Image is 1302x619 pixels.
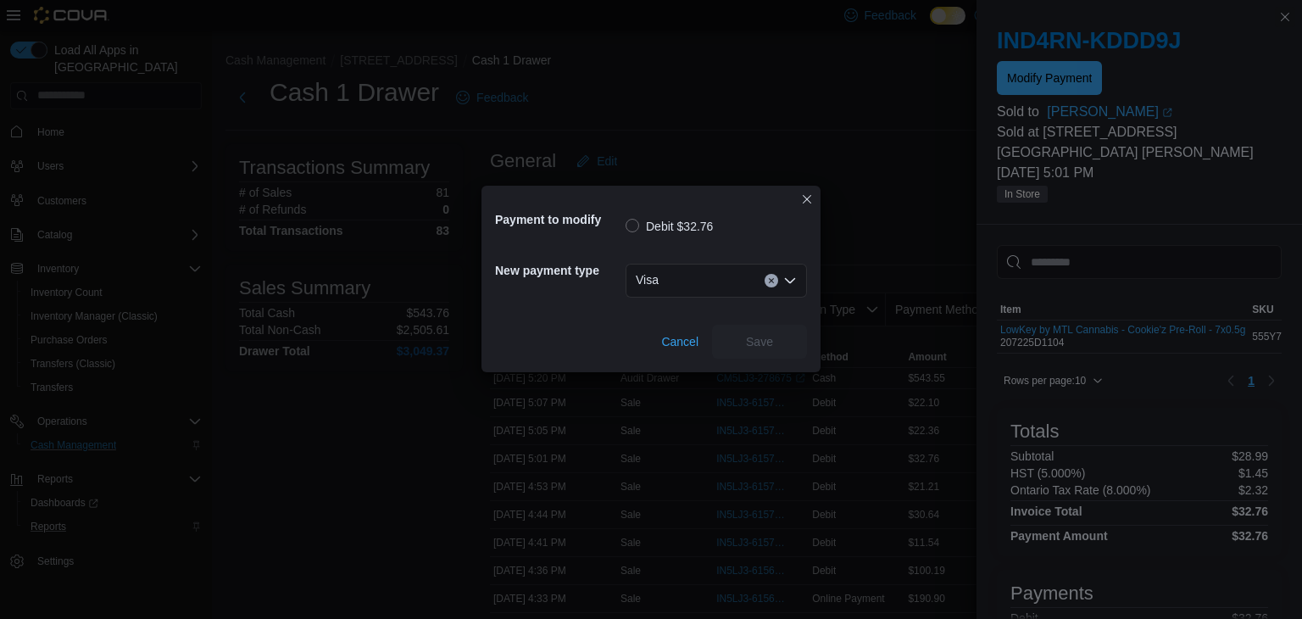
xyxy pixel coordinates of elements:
[661,333,698,350] span: Cancel
[665,270,667,291] input: Accessible screen reader label
[746,333,773,350] span: Save
[654,325,705,359] button: Cancel
[495,254,622,287] h5: New payment type
[797,189,817,209] button: Closes this modal window
[712,325,807,359] button: Save
[765,274,778,287] button: Clear input
[626,216,713,237] label: Debit $32.76
[636,270,659,290] span: Visa
[495,203,622,237] h5: Payment to modify
[783,274,797,287] button: Open list of options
